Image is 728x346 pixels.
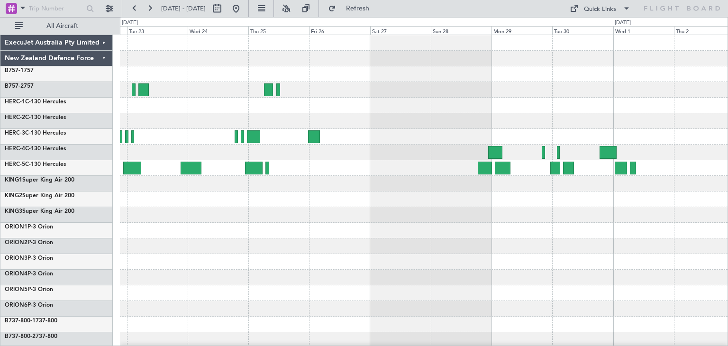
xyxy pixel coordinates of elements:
[431,26,491,35] div: Sun 28
[10,18,103,34] button: All Aircraft
[370,26,431,35] div: Sat 27
[5,99,25,105] span: HERC-1
[5,193,74,199] a: KING2Super King Air 200
[248,26,309,35] div: Thu 25
[5,240,53,246] a: ORION2P-3 Orion
[5,130,25,136] span: HERC-3
[5,193,22,199] span: KING2
[5,302,27,308] span: ORION6
[324,1,381,16] button: Refresh
[338,5,378,12] span: Refresh
[29,1,83,16] input: Trip Number
[5,83,34,89] a: B757-2757
[615,19,631,27] div: [DATE]
[5,287,53,292] a: ORION5P-3 Orion
[491,26,552,35] div: Mon 29
[5,240,27,246] span: ORION2
[5,224,27,230] span: ORION1
[613,26,674,35] div: Wed 1
[5,146,25,152] span: HERC-4
[5,83,24,89] span: B757-2
[5,177,74,183] a: KING1Super King Air 200
[5,115,25,120] span: HERC-2
[5,255,53,261] a: ORION3P-3 Orion
[5,271,27,277] span: ORION4
[5,255,27,261] span: ORION3
[5,99,66,105] a: HERC-1C-130 Hercules
[5,318,57,324] a: B737-800-1737-800
[5,209,74,214] a: KING3Super King Air 200
[5,115,66,120] a: HERC-2C-130 Hercules
[122,19,138,27] div: [DATE]
[188,26,248,35] div: Wed 24
[5,162,66,167] a: HERC-5C-130 Hercules
[5,68,34,73] a: B757-1757
[5,209,22,214] span: KING3
[565,1,635,16] button: Quick Links
[5,271,53,277] a: ORION4P-3 Orion
[5,68,24,73] span: B757-1
[127,26,188,35] div: Tue 23
[5,302,53,308] a: ORION6P-3 Orion
[5,334,57,339] a: B737-800-2737-800
[5,224,53,230] a: ORION1P-3 Orion
[5,334,36,339] span: B737-800-2
[309,26,370,35] div: Fri 26
[5,130,66,136] a: HERC-3C-130 Hercules
[552,26,613,35] div: Tue 30
[25,23,100,29] span: All Aircraft
[5,162,25,167] span: HERC-5
[5,177,22,183] span: KING1
[5,287,27,292] span: ORION5
[5,146,66,152] a: HERC-4C-130 Hercules
[5,318,36,324] span: B737-800-1
[161,4,206,13] span: [DATE] - [DATE]
[584,5,616,14] div: Quick Links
